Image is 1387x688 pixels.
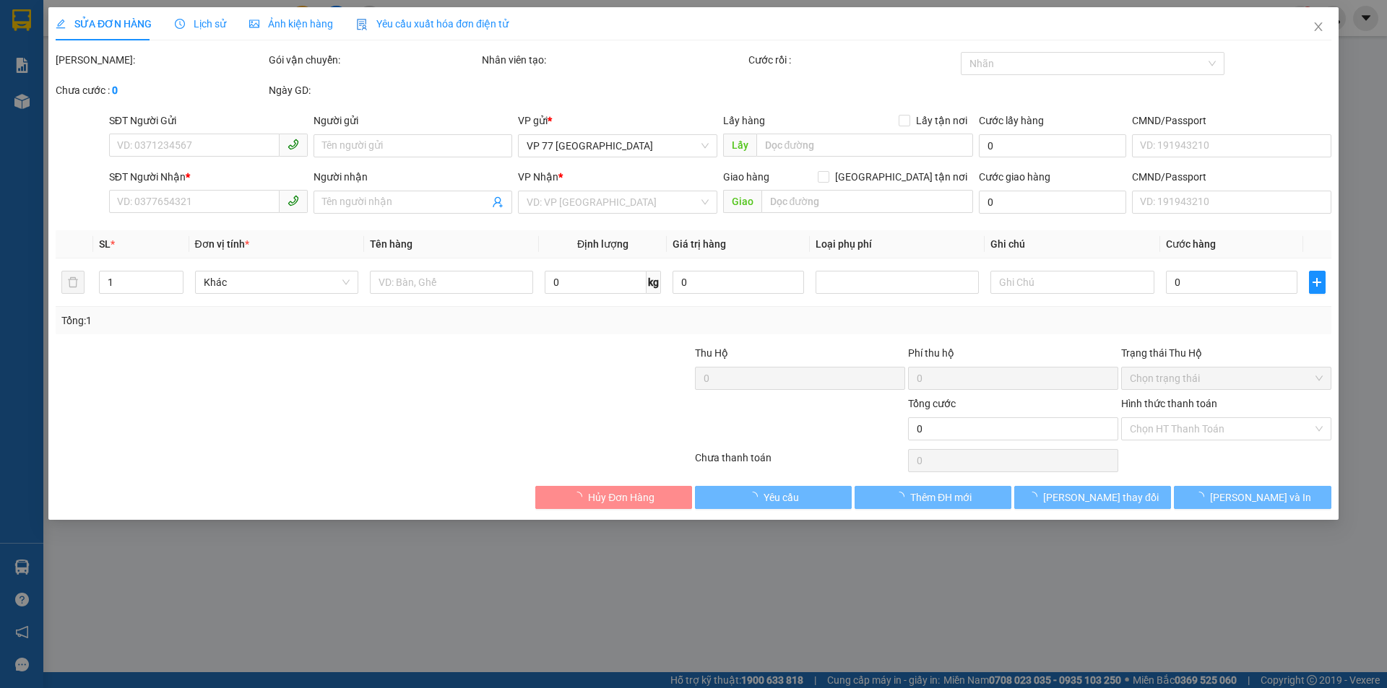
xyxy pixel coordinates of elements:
div: Chưa cước : [56,82,266,98]
span: Thu Hộ [695,347,728,359]
span: Giao [723,190,761,213]
label: Hình thức thanh toán [1121,398,1217,409]
span: Cước hàng [1166,238,1216,250]
span: Tổng cước [908,398,956,409]
button: [PERSON_NAME] và In [1175,486,1331,509]
span: phone [288,195,299,206]
span: Hủy Đơn Hàng [588,489,654,505]
span: SL [100,238,111,250]
div: Người gửi [314,113,512,129]
span: loading [894,492,910,502]
label: Cước lấy hàng [979,115,1044,126]
div: Gói vận chuyển: [269,52,479,68]
span: phone [288,139,299,150]
span: [PERSON_NAME] thay đổi [1043,489,1159,505]
input: Ghi Chú [991,271,1154,294]
span: edit [56,19,66,29]
img: icon [356,19,368,30]
span: Giao hàng [723,171,769,183]
span: Thêm ĐH mới [910,489,972,505]
span: loading [1027,492,1043,502]
span: close [1313,21,1324,32]
span: loading [748,492,764,502]
span: Lấy [723,134,756,157]
input: Dọc đường [761,190,973,213]
span: [GEOGRAPHIC_DATA] tận nơi [829,169,973,185]
span: SỬA ĐƠN HÀNG [56,18,152,30]
div: SĐT Người Nhận [109,169,308,185]
th: Loại phụ phí [810,230,985,258]
th: Ghi chú [985,230,1160,258]
button: plus [1309,271,1325,294]
span: loading [572,492,588,502]
span: Định lượng [577,238,628,250]
button: [PERSON_NAME] thay đổi [1014,486,1171,509]
div: CMND/Passport [1132,113,1331,129]
span: picture [249,19,259,29]
span: user-add [493,196,504,208]
b: 0 [112,84,118,96]
span: clock-circle [175,19,185,29]
span: Yêu cầu xuất hóa đơn điện tử [356,18,509,30]
span: Tên hàng [370,238,412,250]
div: VP gửi [519,113,717,129]
span: Đơn vị tính [195,238,249,250]
div: Tổng: 1 [61,313,535,328]
input: Cước giao hàng [979,191,1126,214]
span: Yêu cầu [764,489,799,505]
button: Close [1298,7,1339,48]
span: Lấy hàng [723,115,765,126]
span: Khác [204,271,350,293]
span: [PERSON_NAME] và In [1210,489,1311,505]
span: loading [1194,492,1210,502]
div: Phí thu hộ [908,345,1118,367]
div: Chưa thanh toán [693,450,907,475]
span: Lịch sử [175,18,226,30]
span: Giá trị hàng [673,238,726,250]
button: delete [61,271,85,294]
span: Lấy tận nơi [910,113,973,129]
span: plus [1310,276,1324,288]
span: VP 77 Thái Nguyên [527,135,709,157]
input: Dọc đường [756,134,973,157]
span: Ảnh kiện hàng [249,18,333,30]
div: Nhân viên tạo: [482,52,746,68]
button: Hủy Đơn Hàng [535,486,692,509]
div: Trạng thái Thu Hộ [1121,345,1331,361]
span: VP Nhận [519,171,559,183]
input: Cước lấy hàng [979,134,1126,157]
span: kg [647,271,661,294]
div: Cước rồi : [748,52,959,68]
span: Chọn trạng thái [1130,367,1323,389]
div: Ngày GD: [269,82,479,98]
label: Cước giao hàng [979,171,1050,183]
div: CMND/Passport [1132,169,1331,185]
button: Yêu cầu [695,486,852,509]
div: SĐT Người Gửi [109,113,308,129]
button: Thêm ĐH mới [855,486,1011,509]
div: [PERSON_NAME]: [56,52,266,68]
div: Người nhận [314,169,512,185]
input: VD: Bàn, Ghế [370,271,533,294]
